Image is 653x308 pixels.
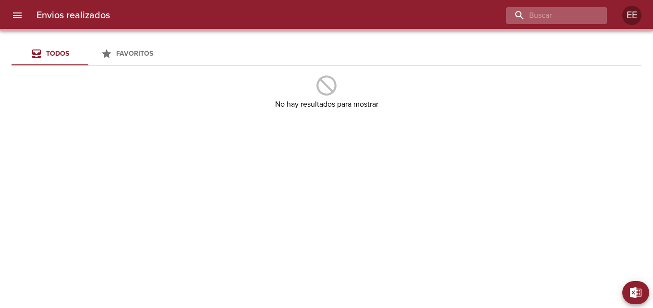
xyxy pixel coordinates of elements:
span: Favoritos [116,49,153,58]
button: menu [6,4,29,27]
button: Exportar Excel [622,281,649,304]
div: EE [622,6,641,25]
h6: No hay resultados para mostrar [275,98,378,111]
div: Tabs Envios [12,42,165,65]
div: Abrir información de usuario [622,6,641,25]
input: buscar [506,7,591,24]
span: Todos [46,49,69,58]
h6: Envios realizados [36,8,110,23]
